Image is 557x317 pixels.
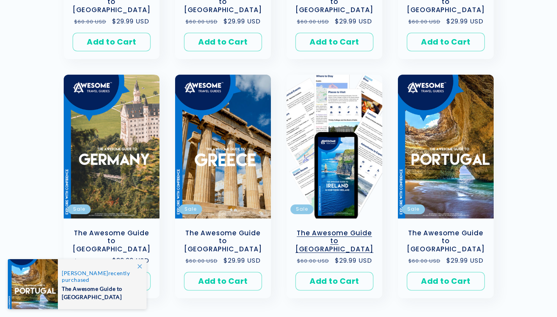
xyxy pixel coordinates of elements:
button: Add to Cart [73,272,150,290]
button: Add to Cart [407,272,485,290]
button: Add to Cart [73,33,150,51]
button: Add to Cart [184,33,262,51]
button: Add to Cart [296,33,373,51]
span: recently purchased [62,270,138,283]
a: The Awesome Guide to [GEOGRAPHIC_DATA] [406,229,486,253]
a: The Awesome Guide to [GEOGRAPHIC_DATA] [183,229,263,253]
a: The Awesome Guide to [GEOGRAPHIC_DATA] [72,229,152,253]
a: The Awesome Guide to [GEOGRAPHIC_DATA] [294,229,374,253]
button: Add to Cart [184,272,262,290]
button: Add to Cart [407,33,485,51]
span: [PERSON_NAME] [62,270,108,276]
span: The Awesome Guide to [GEOGRAPHIC_DATA] [62,283,138,301]
button: Add to Cart [296,272,373,290]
